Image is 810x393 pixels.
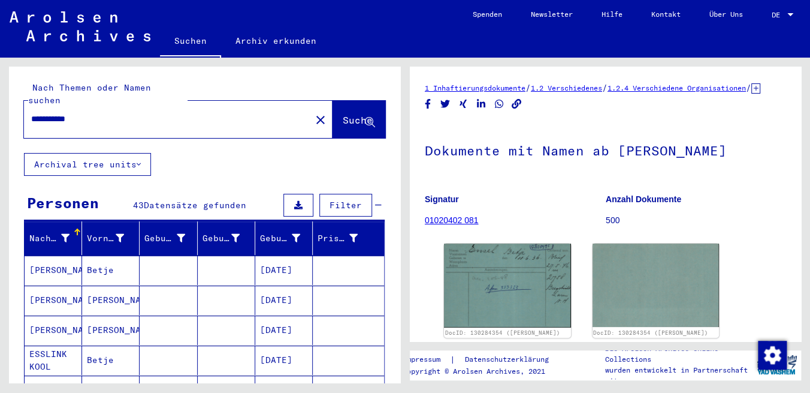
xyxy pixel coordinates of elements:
a: 1.2.4 Verschiedene Organisationen [607,83,746,92]
mat-cell: [PERSON_NAME] [82,316,140,345]
b: Signatur [425,194,459,204]
button: Suche [333,101,385,138]
mat-cell: [DATE] [255,346,313,375]
mat-cell: Betje [82,256,140,285]
a: Impressum [403,353,450,366]
mat-header-cell: Vorname [82,221,140,255]
div: Geburtsdatum [260,229,315,248]
div: Nachname [29,232,69,245]
div: Vorname [87,232,124,245]
mat-header-cell: Geburtsname [140,221,197,255]
a: 1 Inhaftierungsdokumente [425,83,525,92]
span: / [602,82,607,93]
span: Datensätze gefunden [144,200,246,211]
span: 43 [133,200,144,211]
div: Geburtsname [144,229,200,248]
img: 002.jpg [593,244,720,327]
mat-cell: [DATE] [255,256,313,285]
a: Archiv erkunden [221,26,331,55]
img: yv_logo.png [754,350,799,380]
div: Geburt‏ [202,232,240,245]
button: Share on LinkedIn [475,97,488,112]
div: Nachname [29,229,84,248]
span: DE [772,11,785,19]
h1: Dokumente mit Namen ab [PERSON_NAME] [425,123,786,176]
mat-cell: [PERSON_NAME] [25,286,82,315]
a: DocID: 130284354 ([PERSON_NAME]) [445,329,560,336]
span: Filter [330,200,362,211]
button: Clear [309,107,333,131]
a: 01020402 081 [425,215,479,225]
img: Zustimmung ändern [758,341,787,370]
div: Personen [27,192,99,214]
img: Arolsen_neg.svg [10,11,150,41]
mat-header-cell: Nachname [25,221,82,255]
a: Suchen [160,26,221,58]
button: Share on Twitter [439,97,452,112]
button: Archival tree units [24,153,151,176]
mat-cell: [PERSON_NAME] [82,286,140,315]
div: | [403,353,563,366]
mat-header-cell: Geburt‏ [198,221,255,255]
mat-cell: [PERSON_NAME] [25,256,82,285]
mat-cell: [DATE] [255,316,313,345]
button: Share on Xing [457,97,470,112]
mat-header-cell: Geburtsdatum [255,221,313,255]
p: 500 [606,214,786,227]
img: 001.jpg [444,244,571,328]
div: Prisoner # [318,229,373,248]
button: Share on Facebook [422,97,434,112]
b: Anzahl Dokumente [606,194,681,204]
p: wurden entwickelt in Partnerschaft mit [605,365,752,386]
span: Suche [343,114,373,126]
p: Die Arolsen Archives Online-Collections [605,343,752,365]
mat-cell: [PERSON_NAME] [25,316,82,345]
span: / [525,82,531,93]
mat-icon: close [313,113,328,127]
div: Geburt‏ [202,229,255,248]
div: Geburtsname [144,232,185,245]
a: DocID: 130284354 ([PERSON_NAME]) [593,329,708,336]
div: Geburtsdatum [260,232,300,245]
button: Copy link [510,97,523,112]
p: Copyright © Arolsen Archives, 2021 [403,366,563,377]
a: 1.2 Verschiedenes [531,83,602,92]
a: Datenschutzerklärung [455,353,563,366]
mat-header-cell: Prisoner # [313,221,384,255]
mat-label: Nach Themen oder Namen suchen [28,82,151,106]
mat-cell: ESSLINK KOOL [25,346,82,375]
mat-cell: Betje [82,346,140,375]
span: / [746,82,751,93]
div: Prisoner # [318,232,358,245]
mat-cell: [DATE] [255,286,313,315]
div: Vorname [87,229,139,248]
button: Share on WhatsApp [493,97,506,112]
button: Filter [319,194,372,217]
